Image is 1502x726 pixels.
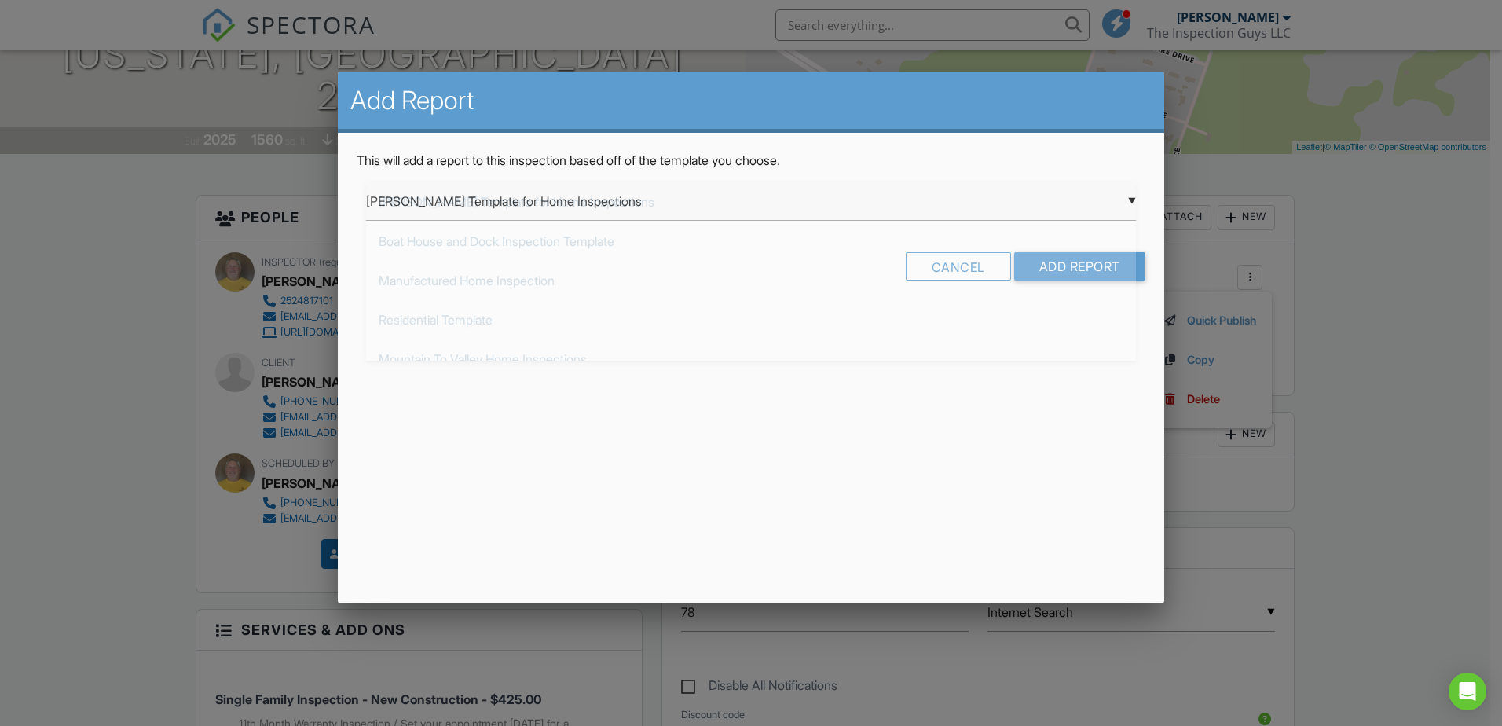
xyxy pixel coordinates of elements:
[366,300,1136,339] span: Residential Template
[357,152,1145,169] p: This will add a report to this inspection based off of the template you choose.
[366,222,1136,261] span: Boat House and Dock Inspection Template
[1449,673,1486,710] div: Open Intercom Messenger
[366,182,1136,222] span: [PERSON_NAME] Template for Home Inspections
[366,339,1136,379] span: Mountain To Valley Home Inspections
[366,261,1136,300] span: Manufactured Home Inspection
[350,85,1152,116] h2: Add Report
